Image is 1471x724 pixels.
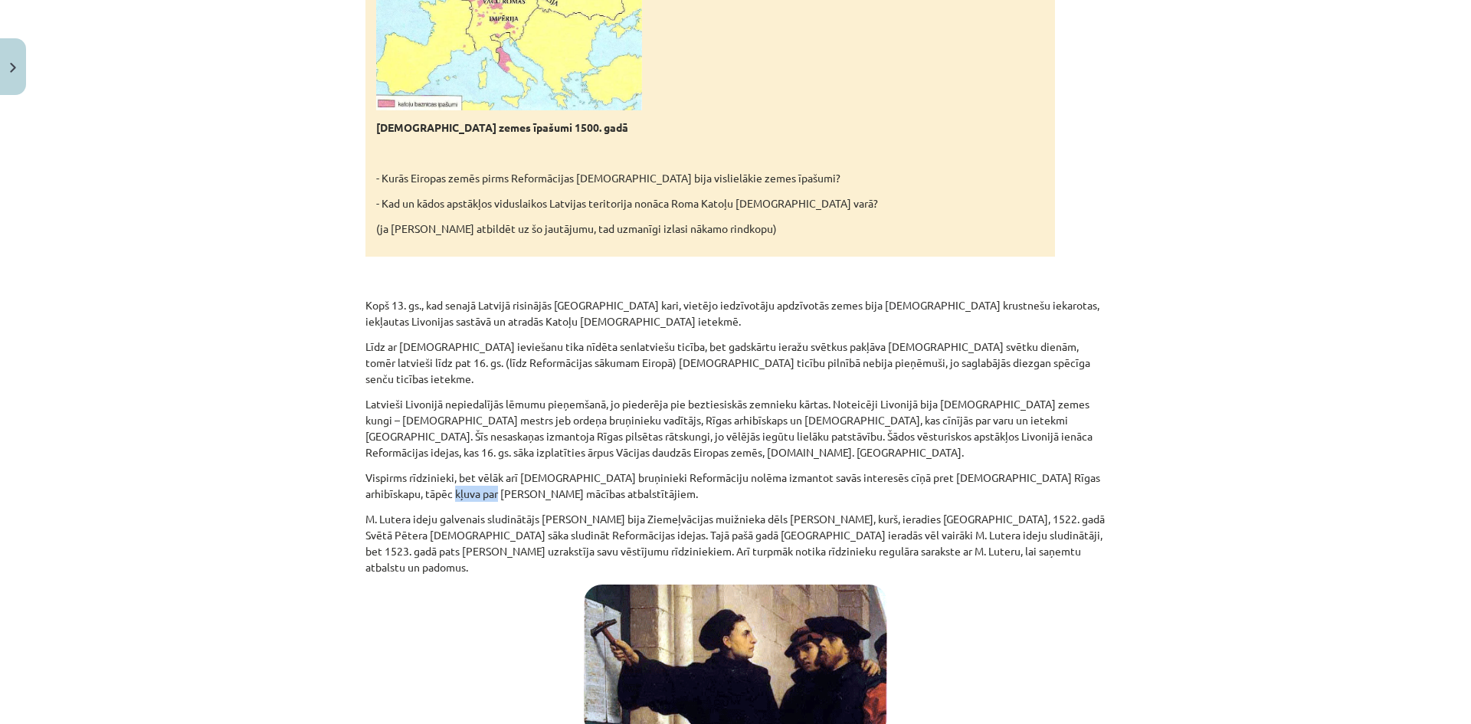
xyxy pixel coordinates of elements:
[365,297,1106,329] p: Kopš 13. gs., kad senajā Latvijā risinājās [GEOGRAPHIC_DATA] kari, vietējo iedzīvotāju apdzīvotās...
[365,396,1106,460] p: Latvieši Livonijā nepiedalījās lēmumu pieņemšanā, jo piederēja pie beztiesiskās zemnieku kārtas. ...
[365,511,1106,575] p: M. Lutera ideju galvenais sludinātājs [PERSON_NAME] bija Ziemeļvācijas muižnieka dēls [PERSON_NAM...
[376,221,1044,237] p: (ja [PERSON_NAME] atbildēt uz šo jautājumu, tad uzmanīgi izlasi nākamo rindkopu)
[376,170,1044,186] p: - Kurās Eiropas zemēs pirms Reformācijas [DEMOGRAPHIC_DATA] bija vislielākie zemes īpašumi?
[10,63,16,73] img: icon-close-lesson-0947bae3869378f0d4975bcd49f059093ad1ed9edebbc8119c70593378902aed.svg
[376,195,1044,211] p: - Kad un kādos apstākļos viduslaikos Latvijas teritorija nonāca Roma Katoļu [DEMOGRAPHIC_DATA] varā?
[376,120,628,134] strong: [DEMOGRAPHIC_DATA] zemes īpašumi 1500. gadā
[365,339,1106,387] p: Līdz ar [DEMOGRAPHIC_DATA] ieviešanu tika nīdēta senlatviešu ticība, bet gadskārtu ieražu svētkus...
[365,470,1106,502] p: Vispirms rīdzinieki, bet vēlāk arī [DEMOGRAPHIC_DATA] bruņinieki Reformāciju nolēma izmantot savā...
